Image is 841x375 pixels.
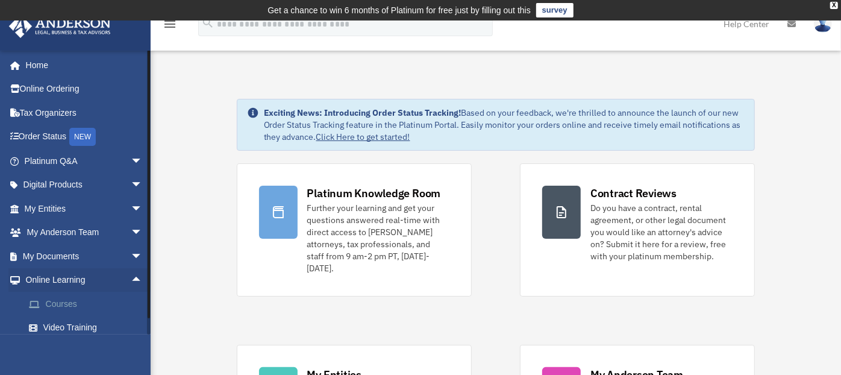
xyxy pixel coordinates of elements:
[8,101,161,125] a: Tax Organizers
[264,107,461,118] strong: Exciting News: Introducing Order Status Tracking!
[201,16,214,30] i: search
[8,268,161,292] a: Online Learningarrow_drop_up
[8,53,155,77] a: Home
[17,316,161,340] a: Video Training
[131,268,155,293] span: arrow_drop_up
[131,173,155,198] span: arrow_drop_down
[536,3,574,17] a: survey
[8,244,161,268] a: My Documentsarrow_drop_down
[131,197,155,221] span: arrow_drop_down
[131,244,155,269] span: arrow_drop_down
[69,128,96,146] div: NEW
[8,173,161,197] a: Digital Productsarrow_drop_down
[264,107,745,143] div: Based on your feedback, we're thrilled to announce the launch of our new Order Status Tracking fe...
[237,163,472,297] a: Platinum Knowledge Room Further your learning and get your questions answered real-time with dire...
[163,21,177,31] a: menu
[17,292,161,316] a: Courses
[307,186,441,201] div: Platinum Knowledge Room
[267,3,531,17] div: Get a chance to win 6 months of Platinum for free just by filling out this
[316,131,410,142] a: Click Here to get started!
[131,221,155,245] span: arrow_drop_down
[8,149,161,173] a: Platinum Q&Aarrow_drop_down
[8,125,161,150] a: Order StatusNEW
[830,2,838,9] div: close
[8,77,161,101] a: Online Ordering
[8,221,161,245] a: My Anderson Teamarrow_drop_down
[8,197,161,221] a: My Entitiesarrow_drop_down
[520,163,755,297] a: Contract Reviews Do you have a contract, rental agreement, or other legal document you would like...
[590,186,677,201] div: Contract Reviews
[163,17,177,31] i: menu
[590,202,733,262] div: Do you have a contract, rental agreement, or other legal document you would like an attorney's ad...
[131,149,155,174] span: arrow_drop_down
[5,14,114,38] img: Anderson Advisors Platinum Portal
[814,15,832,33] img: User Pic
[307,202,449,274] div: Further your learning and get your questions answered real-time with direct access to [PERSON_NAM...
